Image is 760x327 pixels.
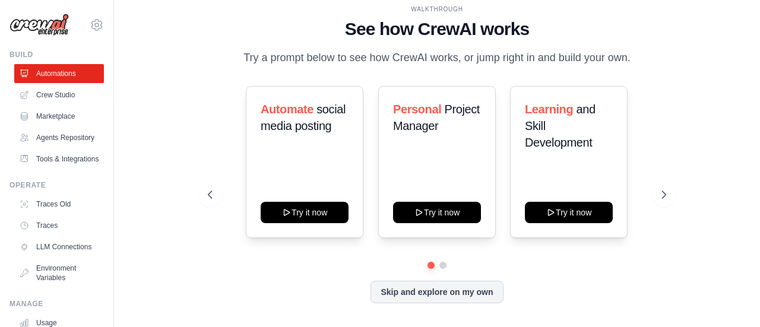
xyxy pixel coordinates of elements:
[9,50,104,59] div: Build
[393,202,481,223] button: Try it now
[208,18,666,40] h1: See how CrewAI works
[14,150,104,169] a: Tools & Integrations
[14,237,104,256] a: LLM Connections
[261,103,346,132] span: social media posting
[14,85,104,104] a: Crew Studio
[261,202,349,223] button: Try it now
[14,259,104,287] a: Environment Variables
[9,14,69,36] img: Logo
[261,103,313,116] span: Automate
[393,103,441,116] span: Personal
[525,202,613,223] button: Try it now
[525,103,596,149] span: and Skill Development
[14,64,104,83] a: Automations
[525,103,573,116] span: Learning
[14,195,104,214] a: Traces Old
[14,216,104,235] a: Traces
[14,107,104,126] a: Marketplace
[208,5,666,14] div: WALKTHROUGH
[14,128,104,147] a: Agents Repository
[237,49,636,66] p: Try a prompt below to see how CrewAI works, or jump right in and build your own.
[9,299,104,309] div: Manage
[370,281,503,303] button: Skip and explore on my own
[9,180,104,190] div: Operate
[393,103,480,132] span: Project Manager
